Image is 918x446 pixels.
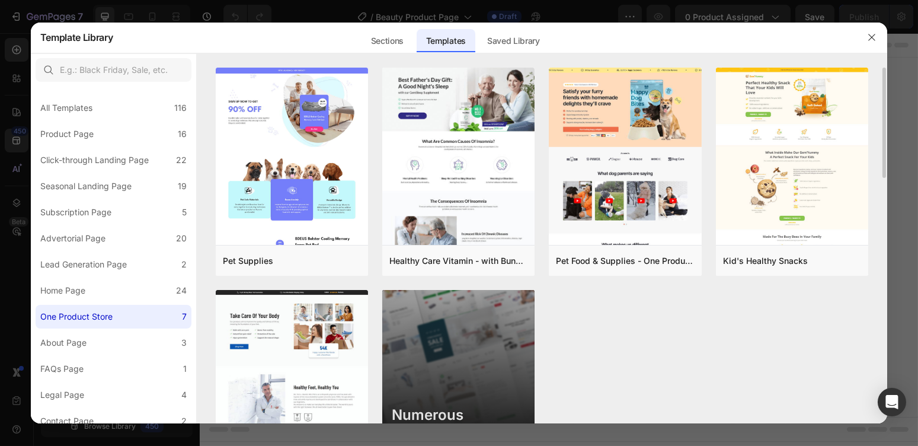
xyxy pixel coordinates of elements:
[40,179,132,193] div: Seasonal Landing Page
[40,22,113,53] h2: Template Library
[176,153,187,167] div: 22
[40,310,113,324] div: One Product Store
[181,388,187,402] div: 4
[223,254,273,268] div: Pet Supplies
[40,388,84,402] div: Legal Page
[40,336,87,350] div: About Page
[182,205,187,219] div: 5
[178,127,187,141] div: 16
[40,127,94,141] div: Product Page
[417,29,475,53] div: Templates
[40,101,92,115] div: All Templates
[40,257,127,272] div: Lead Generation Page
[40,231,105,246] div: Advertorial Page
[280,300,439,309] div: Start with Generating from URL or image
[723,254,808,268] div: Kid's Healthy Snacks
[178,179,187,193] div: 19
[181,336,187,350] div: 3
[40,153,149,167] div: Click-through Landing Page
[878,388,906,416] div: Open Intercom Messenger
[40,283,85,298] div: Home Page
[176,283,187,298] div: 24
[273,233,354,257] button: Add sections
[40,414,94,428] div: Contact Page
[478,29,549,53] div: Saved Library
[362,233,445,257] button: Add elements
[40,362,84,376] div: FAQs Page
[176,231,187,246] div: 20
[40,205,111,219] div: Subscription Page
[182,310,187,324] div: 7
[389,254,527,268] div: Healthy Care Vitamin - with Bundle Offer
[174,101,187,115] div: 116
[181,414,187,428] div: 2
[36,58,191,82] input: E.g.: Black Friday, Sale, etc.
[362,29,413,53] div: Sections
[181,257,187,272] div: 2
[556,254,694,268] div: Pet Food & Supplies - One Product Store
[287,209,431,224] div: Start with Sections from sidebar
[183,362,187,376] div: 1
